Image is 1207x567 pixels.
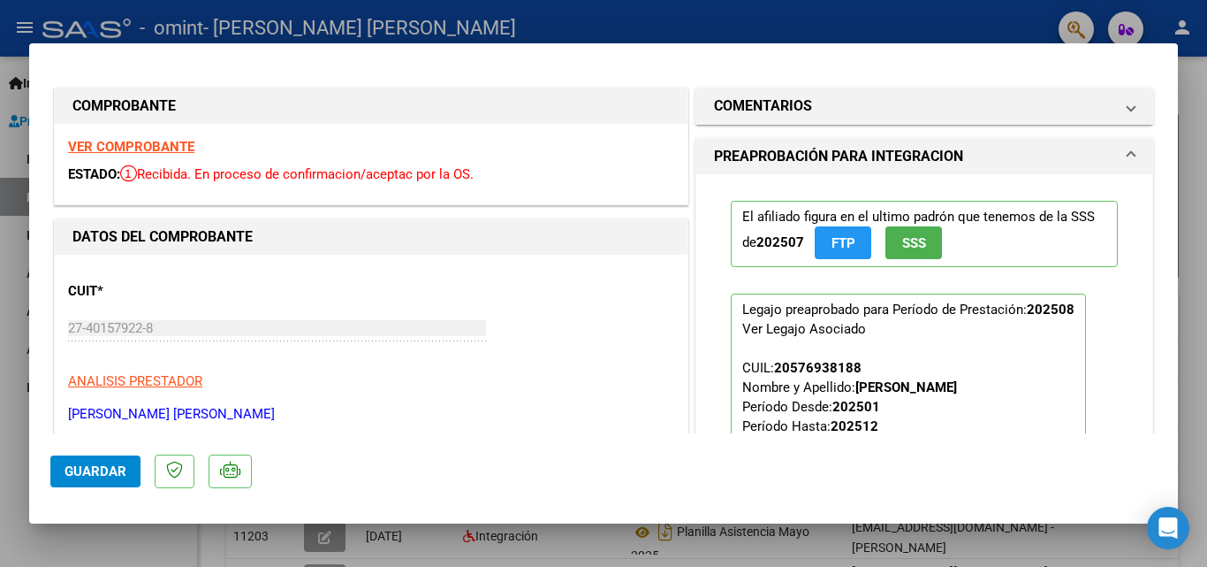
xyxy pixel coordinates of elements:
span: FTP [831,235,855,251]
strong: [PERSON_NAME] [855,379,957,395]
mat-expansion-panel-header: PREAPROBACIÓN PARA INTEGRACION [696,139,1152,174]
strong: 202508 [1027,302,1074,318]
strong: 202512 [831,418,878,434]
h1: COMENTARIOS [714,96,812,117]
p: Legajo preaprobado para Período de Prestación: [731,294,1086,529]
a: VER COMPROBANTE [68,139,194,155]
span: CUIL: Nombre y Apellido: Período Desde: Período Hasta: Admite Dependencia: [742,360,957,473]
strong: DATOS DEL COMPROBANTE [72,228,253,245]
p: CUIT [68,281,250,302]
h1: PREAPROBACIÓN PARA INTEGRACION [714,146,963,167]
span: SSS [902,235,926,251]
button: Guardar [50,456,140,487]
mat-expansion-panel-header: COMENTARIOS [696,88,1152,124]
span: ANALISIS PRESTADOR [68,373,202,389]
strong: 202501 [832,399,880,415]
strong: COMPROBANTE [72,97,176,114]
div: 20576938188 [774,358,862,378]
button: SSS [885,226,942,259]
span: ESTADO: [68,166,120,182]
strong: 202507 [756,234,804,250]
span: Recibida. En proceso de confirmacion/aceptac por la OS. [120,166,474,182]
p: El afiliado figura en el ultimo padrón que tenemos de la SSS de [731,201,1118,267]
button: FTP [815,226,871,259]
p: [PERSON_NAME] [PERSON_NAME] [68,404,674,425]
div: Open Intercom Messenger [1147,507,1189,549]
div: Ver Legajo Asociado [742,319,866,339]
span: Guardar [65,464,126,479]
